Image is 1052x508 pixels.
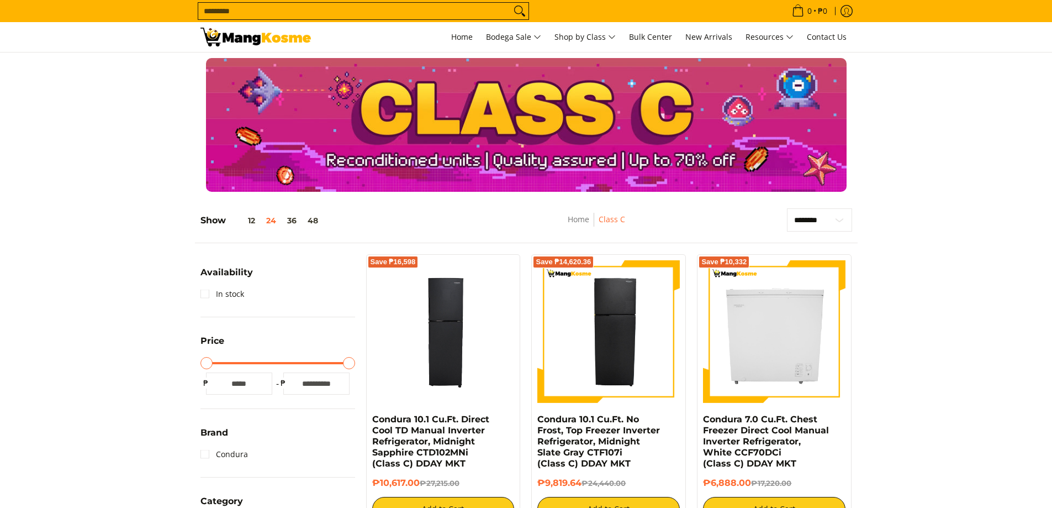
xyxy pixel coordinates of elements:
[261,216,282,225] button: 24
[806,7,813,15] span: 0
[740,22,799,52] a: Resources
[554,30,616,44] span: Shop by Class
[278,378,289,389] span: ₱
[200,285,244,303] a: In stock
[371,259,416,265] span: Save ₱16,598
[568,214,589,224] a: Home
[701,259,747,265] span: Save ₱10,332
[372,478,515,489] h6: ₱10,617.00
[680,22,738,52] a: New Arrivals
[511,3,528,19] button: Search
[226,216,261,225] button: 12
[200,28,311,46] img: Class C Home &amp; Business Appliances: Up to 70% Off l Mang Kosme
[685,32,732,42] span: New Arrivals
[629,32,672,42] span: Bulk Center
[200,268,253,285] summary: Open
[200,337,224,354] summary: Open
[322,22,852,52] nav: Main Menu
[537,478,680,489] h6: ₱9,819.64
[549,22,621,52] a: Shop by Class
[500,213,693,238] nav: Breadcrumbs
[372,260,515,403] img: Condura 10.1 Cu.Ft. Direct Cool TD Manual Inverter Refrigerator, Midnight Sapphire CTD102MNi (Cla...
[200,428,228,437] span: Brand
[480,22,547,52] a: Bodega Sale
[703,414,829,469] a: Condura 7.0 Cu.Ft. Chest Freezer Direct Cool Manual Inverter Refrigerator, White CCF70DCi (Class ...
[703,260,845,403] img: Condura 7.0 Cu.Ft. Chest Freezer Direct Cool Manual Inverter Refrigerator, White CCF70DCi (Class ...
[200,428,228,446] summary: Open
[581,479,626,488] del: ₱24,440.00
[801,22,852,52] a: Contact Us
[599,214,625,224] a: Class C
[789,5,831,17] span: •
[537,414,660,469] a: Condura 10.1 Cu.Ft. No Frost, Top Freezer Inverter Refrigerator, Midnight Slate Gray CTF107i (Cla...
[200,268,253,277] span: Availability
[200,215,324,226] h5: Show
[200,337,224,345] span: Price
[807,32,847,42] span: Contact Us
[703,478,845,489] h6: ₱6,888.00
[451,32,473,42] span: Home
[200,378,212,389] span: ₱
[536,259,591,265] span: Save ₱14,620.36
[282,216,302,225] button: 36
[446,22,478,52] a: Home
[746,30,794,44] span: Resources
[816,7,829,15] span: ₱0
[623,22,678,52] a: Bulk Center
[302,216,324,225] button: 48
[200,497,243,506] span: Category
[420,479,459,488] del: ₱27,215.00
[751,479,791,488] del: ₱17,220.00
[537,260,680,403] img: Condura 10.1 Cu.Ft. No Frost, Top Freezer Inverter Refrigerator, Midnight Slate Gray CTF107i (Cla...
[200,446,248,463] a: Condura
[486,30,541,44] span: Bodega Sale
[372,414,489,469] a: Condura 10.1 Cu.Ft. Direct Cool TD Manual Inverter Refrigerator, Midnight Sapphire CTD102MNi (Cla...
